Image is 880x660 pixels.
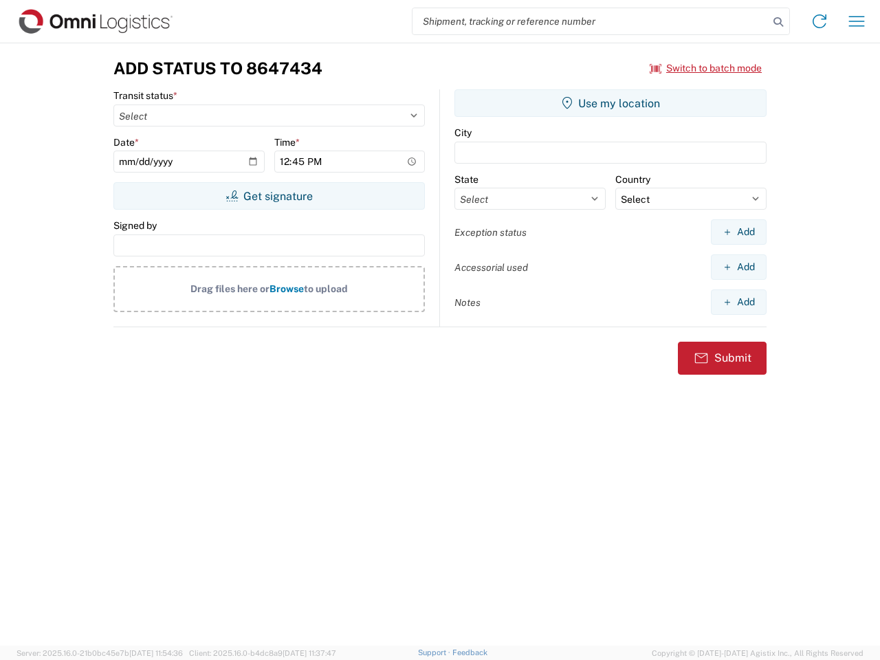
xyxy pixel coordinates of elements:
[711,219,767,245] button: Add
[190,283,269,294] span: Drag files here or
[113,182,425,210] button: Get signature
[113,219,157,232] label: Signed by
[418,648,452,657] a: Support
[283,649,336,657] span: [DATE] 11:37:47
[16,649,183,657] span: Server: 2025.16.0-21b0bc45e7b
[274,136,300,148] label: Time
[113,58,322,78] h3: Add Status to 8647434
[454,126,472,139] label: City
[711,289,767,315] button: Add
[454,296,481,309] label: Notes
[452,648,487,657] a: Feedback
[711,254,767,280] button: Add
[652,647,863,659] span: Copyright © [DATE]-[DATE] Agistix Inc., All Rights Reserved
[454,226,527,239] label: Exception status
[454,173,478,186] label: State
[269,283,304,294] span: Browse
[454,261,528,274] label: Accessorial used
[454,89,767,117] button: Use my location
[650,57,762,80] button: Switch to batch mode
[113,89,177,102] label: Transit status
[189,649,336,657] span: Client: 2025.16.0-b4dc8a9
[678,342,767,375] button: Submit
[304,283,348,294] span: to upload
[615,173,650,186] label: Country
[412,8,769,34] input: Shipment, tracking or reference number
[129,649,183,657] span: [DATE] 11:54:36
[113,136,139,148] label: Date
